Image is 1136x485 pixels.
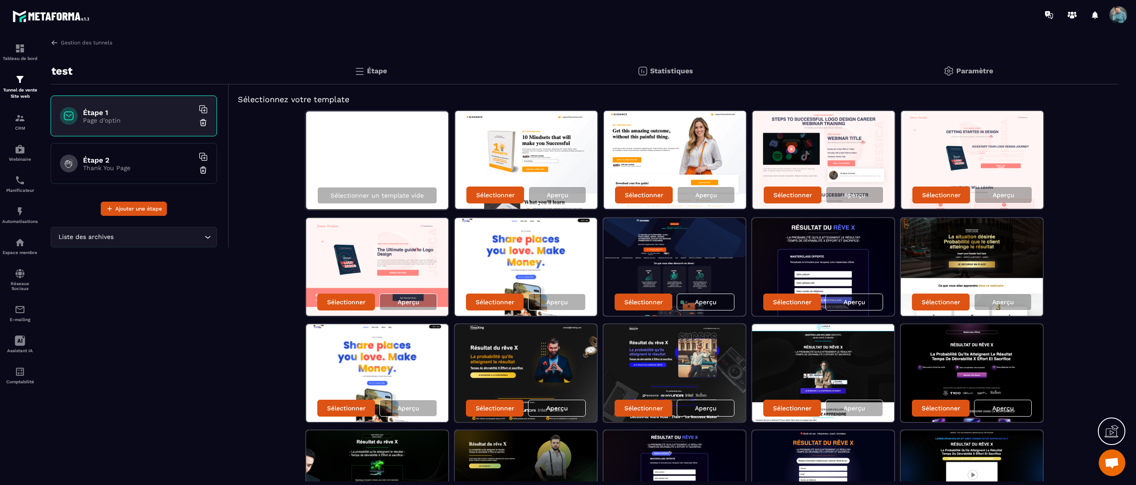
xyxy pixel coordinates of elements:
[752,218,894,316] img: image
[992,405,1014,412] p: Aperçu
[2,36,38,68] a: formationformationTableau de bord
[15,144,25,155] img: automations
[922,298,960,306] p: Sélectionner
[753,111,895,209] img: image
[306,324,448,422] img: image
[773,191,812,199] p: Sélectionner
[650,67,693,75] p: Statistiques
[604,111,746,209] img: image
[922,405,960,412] p: Sélectionner
[367,67,387,75] p: Étape
[306,218,448,316] img: image
[51,39,59,47] img: arrow
[2,348,38,353] p: Assistant IA
[2,137,38,168] a: automationsautomationsWebinaire
[2,168,38,199] a: schedulerschedulerPlanificateur
[115,232,202,242] input: Search for option
[1099,449,1125,476] div: Ouvrir le chat
[695,191,717,199] p: Aperçu
[15,206,25,217] img: automations
[199,166,208,175] img: trash
[901,324,1043,422] img: image
[83,108,194,117] h6: Étape 1
[922,191,961,199] p: Sélectionner
[12,8,92,24] img: logo
[603,218,745,316] img: image
[2,329,38,360] a: Assistant IA
[199,118,208,127] img: trash
[83,117,194,124] p: Page d'optin
[398,298,419,306] p: Aperçu
[115,204,162,213] span: Ajouter une étape
[695,405,717,412] p: Aperçu
[2,298,38,329] a: emailemailE-mailing
[625,191,663,199] p: Sélectionner
[83,156,194,164] h6: Étape 2
[15,268,25,279] img: social-network
[15,43,25,54] img: formation
[993,191,1014,199] p: Aperçu
[455,218,597,316] img: image
[101,202,167,216] button: Ajouter une étape
[2,219,38,224] p: Automatisations
[2,188,38,193] p: Planificateur
[56,232,115,242] span: Liste des archives
[844,405,865,412] p: Aperçu
[476,405,514,412] p: Sélectionner
[476,298,514,306] p: Sélectionner
[624,405,663,412] p: Sélectionner
[901,111,1043,209] img: image
[2,231,38,262] a: automationsautomationsEspace membre
[943,66,954,76] img: setting-gr.5f69749f.svg
[2,56,38,61] p: Tableau de bord
[331,192,424,199] p: Sélectionner un template vide
[476,191,515,199] p: Sélectionner
[15,237,25,248] img: automations
[546,405,568,412] p: Aperçu
[773,298,812,306] p: Sélectionner
[624,298,663,306] p: Sélectionner
[2,106,38,137] a: formationformationCRM
[992,298,1014,306] p: Aperçu
[455,324,597,422] img: image
[844,298,865,306] p: Aperçu
[773,405,812,412] p: Sélectionner
[2,87,38,99] p: Tunnel de vente Site web
[2,157,38,162] p: Webinaire
[398,405,419,412] p: Aperçu
[637,66,648,76] img: stats.20deebd0.svg
[455,111,597,209] img: image
[546,298,568,306] p: Aperçu
[354,66,365,76] img: bars.0d591741.svg
[15,366,25,377] img: accountant
[51,39,112,47] a: Gestion des tunnels
[327,405,366,412] p: Sélectionner
[15,175,25,186] img: scheduler
[695,298,717,306] p: Aperçu
[83,164,194,171] p: Thank You Page
[2,126,38,131] p: CRM
[2,199,38,231] a: automationsautomationsAutomatisations
[2,250,38,255] p: Espace membre
[2,262,38,298] a: social-networksocial-networkRéseaux Sociaux
[844,191,866,199] p: Aperçu
[51,227,217,247] div: Search for option
[15,113,25,123] img: formation
[2,317,38,322] p: E-mailing
[901,218,1043,316] img: image
[2,68,38,106] a: formationformationTunnel de vente Site web
[2,281,38,291] p: Réseaux Sociaux
[603,324,745,422] img: image
[15,304,25,315] img: email
[2,360,38,391] a: accountantaccountantComptabilité
[547,191,568,199] p: Aperçu
[238,93,1109,106] h5: Sélectionnez votre template
[956,67,993,75] p: Paramètre
[2,379,38,384] p: Comptabilité
[327,298,366,306] p: Sélectionner
[752,324,894,422] img: image
[51,62,72,80] p: test
[15,74,25,85] img: formation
